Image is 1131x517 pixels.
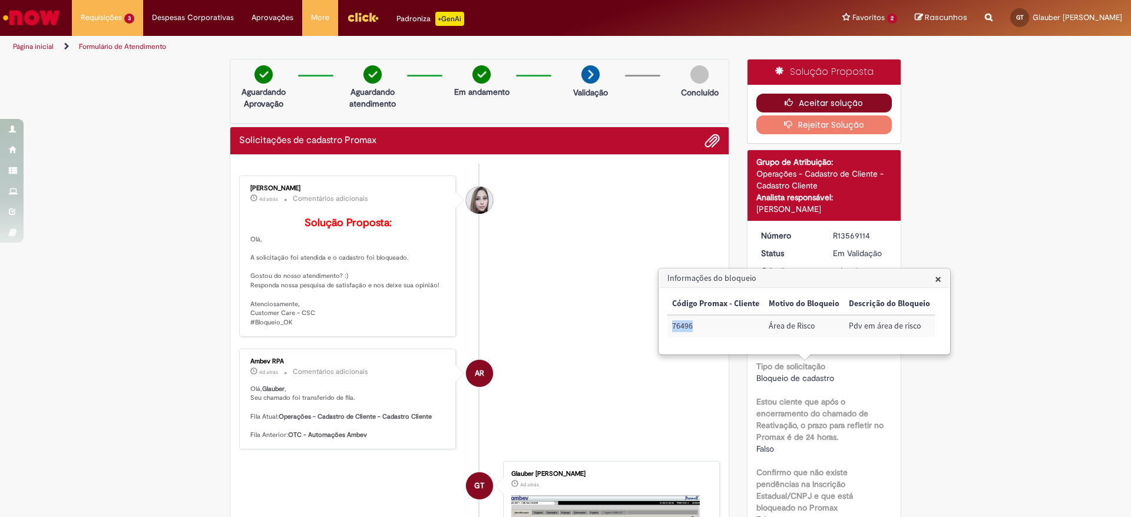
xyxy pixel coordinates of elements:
[79,42,166,51] a: Formulário de Atendimento
[833,266,862,276] span: 4d atrás
[259,195,278,203] time: 26/09/2025 10:56:15
[756,115,892,134] button: Rejeitar Solução
[756,467,853,513] b: Confirmo que não existe pendências na Inscrição Estadual/CNPJ e que está bloqueado no Promax
[311,12,329,24] span: More
[13,42,54,51] a: Página inicial
[396,12,464,26] div: Padroniza
[833,265,888,277] div: 26/09/2025 08:28:32
[1,6,62,29] img: ServiceNow
[887,14,897,24] span: 2
[667,293,764,315] th: Código Promax - Cliente
[305,216,392,230] b: Solução Proposta:
[756,191,892,203] div: Analista responsável:
[1033,12,1122,22] span: Glauber [PERSON_NAME]
[250,385,447,440] p: Olá, , Seu chamado foi transferido de fila. Fila Atual: Fila Anterior:
[756,94,892,112] button: Aceitar solução
[925,12,967,23] span: Rascunhos
[573,87,608,98] p: Validação
[764,293,844,315] th: Motivo do Bloqueio
[690,65,709,84] img: img-circle-grey.png
[667,315,764,337] td: Código Promax - Cliente: 76496
[935,271,941,287] span: ×
[915,12,967,24] a: Rascunhos
[756,443,774,454] span: Falso
[756,203,892,215] div: [PERSON_NAME]
[756,396,884,442] b: Estou ciente que após o encerramento do chamado de Reativação, o prazo para refletir no Promax é ...
[752,247,825,259] dt: Status
[659,269,950,288] h3: Informações do bloqueio
[520,481,539,488] span: 4d atrás
[581,65,600,84] img: arrow-next.png
[344,86,401,110] p: Aguardando atendimento
[259,369,278,376] span: 4d atrás
[475,359,484,387] span: AR
[454,86,510,98] p: Em andamento
[833,247,888,259] div: Em Validação
[935,273,941,285] button: Close
[658,268,951,355] div: Informações do bloqueio
[9,36,745,58] ul: Trilhas de página
[705,133,720,148] button: Adicionar anexos
[752,265,825,277] dt: Criação
[250,185,447,192] div: [PERSON_NAME]
[756,156,892,168] div: Grupo de Atribuição:
[435,12,464,26] p: +GenAi
[756,168,892,191] div: Operações - Cadastro de Cliente - Cadastro Cliente
[239,135,376,146] h2: Solicitações de cadastro Promax Histórico de tíquete
[472,65,491,84] img: check-circle-green.png
[833,230,888,241] div: R13569114
[752,230,825,241] dt: Número
[511,470,707,478] div: Glauber [PERSON_NAME]
[681,87,719,98] p: Concluído
[235,86,292,110] p: Aguardando Aprovação
[252,12,293,24] span: Aprovações
[844,315,935,337] td: Descrição do Bloqueio: Pdv em área de risco
[250,217,447,327] p: Olá, A solicitação foi atendida e o cadastro foi bloqueado. Gostou do nosso atendimento? :) Respo...
[520,481,539,488] time: 26/09/2025 08:28:28
[748,59,901,85] div: Solução Proposta
[852,12,885,24] span: Favoritos
[756,373,834,383] span: Bloqueio de cadastro
[288,430,367,439] b: OTC - Automações Ambev
[124,14,134,24] span: 3
[293,194,368,204] small: Comentários adicionais
[152,12,234,24] span: Despesas Corporativas
[293,367,368,377] small: Comentários adicionais
[756,361,825,372] b: Tipo de solicitação
[466,472,493,499] div: Glauber Caricchio Tavares
[259,369,278,376] time: 26/09/2025 10:14:46
[347,8,379,26] img: click_logo_yellow_360x200.png
[466,360,493,387] div: Ambev RPA
[474,472,484,500] span: GT
[279,412,432,421] b: Operações - Cadastro de Cliente - Cadastro Cliente
[466,187,493,214] div: Daniele Aparecida Queiroz
[764,315,844,337] td: Motivo do Bloqueio: Área de Risco
[81,12,122,24] span: Requisições
[844,293,935,315] th: Descrição do Bloqueio
[1016,14,1024,21] span: GT
[363,65,382,84] img: check-circle-green.png
[250,358,447,365] div: Ambev RPA
[259,195,278,203] span: 4d atrás
[262,385,285,393] b: Glauber
[254,65,273,84] img: check-circle-green.png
